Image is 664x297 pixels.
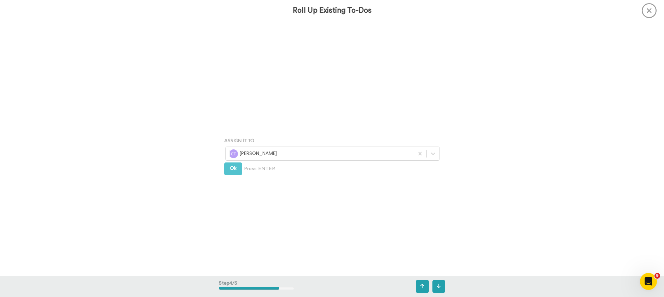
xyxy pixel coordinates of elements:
[219,276,294,297] div: Step 4 / 5
[229,149,410,158] div: [PERSON_NAME]
[244,165,275,172] span: Press ENTER
[224,138,440,143] h4: Assign It To
[229,149,238,158] img: ct.png
[640,273,657,290] iframe: Intercom live chat
[293,6,372,14] h3: Roll Up Existing To-Dos
[654,273,660,279] span: 9
[230,166,237,171] span: Ok
[224,162,242,175] button: Ok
